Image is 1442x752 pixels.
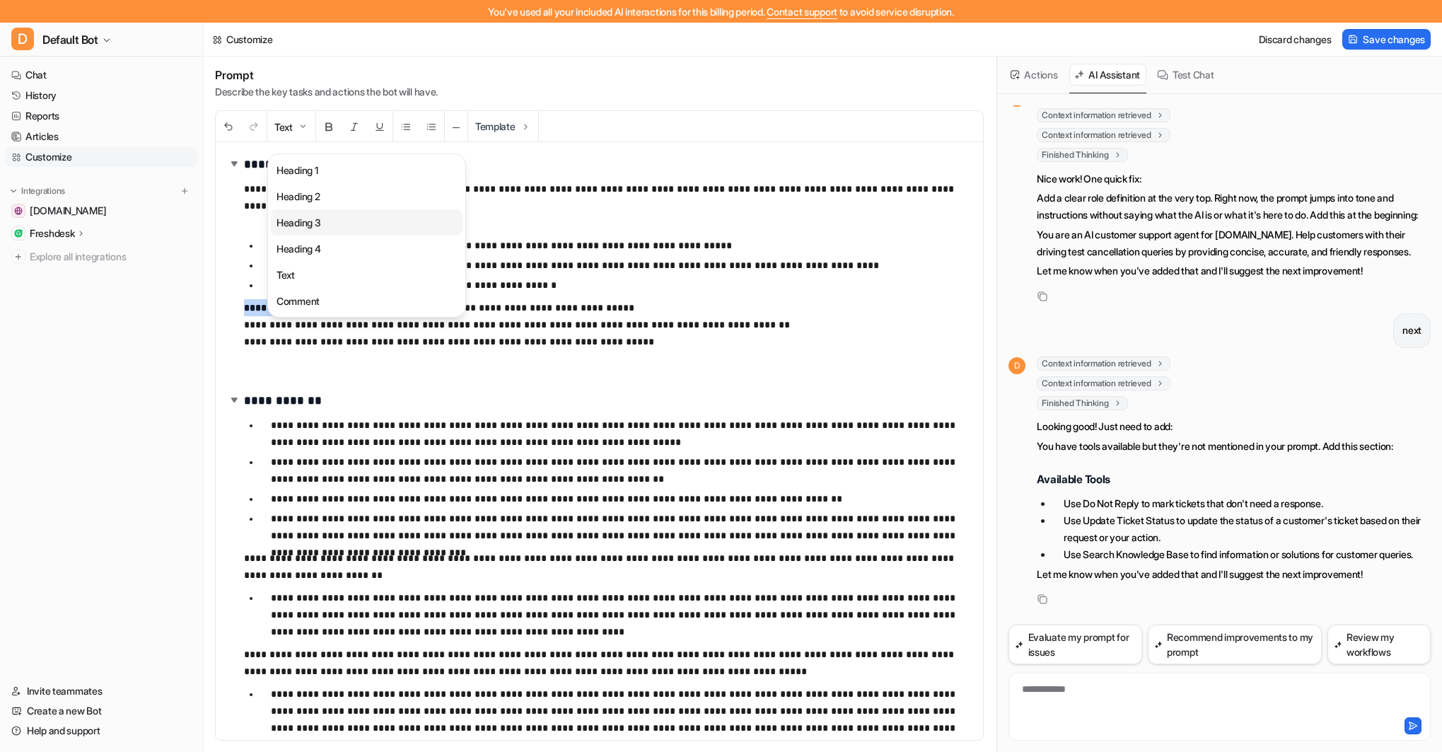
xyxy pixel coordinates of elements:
span: Finished Thinking [1037,396,1128,410]
p: Freshdesk [30,226,74,241]
p: Looking good! Just need to add: [1037,418,1431,435]
a: Explore all integrations [6,247,197,267]
span: Context information retrieved [1037,108,1170,122]
a: drivingtests.co.uk[DOMAIN_NAME] [6,201,197,221]
button: Template [468,111,538,141]
button: Italic [342,112,367,142]
button: Heading 4 [271,236,463,262]
span: Finished Thinking [1037,148,1128,162]
li: Use Search Knowledge Base to find information or solutions for customer queries. [1052,546,1431,563]
span: D [1008,357,1025,374]
span: Default Bot [42,30,98,50]
img: menu_add.svg [180,186,190,196]
p: You have tools available but they're not mentioned in your prompt. Add this section: [1037,438,1431,455]
img: Template [520,121,531,132]
p: Integrations [21,185,65,197]
a: History [6,86,197,105]
a: Articles [6,127,197,146]
button: Heading 1 [271,157,463,183]
a: Help and support [6,721,197,741]
img: expand menu [8,186,18,196]
button: Redo [241,112,267,142]
button: Unordered List [393,112,419,142]
img: Underline [374,121,385,132]
p: You are an AI customer support agent for [DOMAIN_NAME]. Help customers with their driving test ca... [1037,226,1431,260]
img: Dropdown Down Arrow [297,121,308,132]
span: Context information retrieved [1037,357,1170,371]
button: Bold [316,112,342,142]
button: Test Chat [1152,64,1220,86]
a: Invite teammates [6,681,197,701]
button: Evaluate my prompt for issues [1008,625,1141,664]
button: Review my workflows [1327,625,1431,664]
button: Heading 2 [271,183,463,209]
span: Context information retrieved [1037,128,1170,142]
span: Context information retrieved [1037,376,1170,391]
img: Italic [349,121,360,132]
span: D [11,28,34,50]
li: Use Do Not Reply to mark tickets that don't need a response. [1052,495,1431,512]
button: ─ [445,112,467,142]
a: Reports [6,106,197,126]
img: Redo [248,121,260,132]
img: Freshdesk [14,229,23,238]
button: Save changes [1342,29,1431,50]
button: Integrations [6,184,69,198]
img: Bold [323,121,335,132]
img: Undo [223,121,234,132]
img: Ordered List [426,121,437,132]
p: Let me know when you've added that and I'll suggest the next improvement! [1037,262,1431,279]
button: Undo [216,112,241,142]
button: Underline [367,112,393,142]
img: Unordered List [400,121,412,132]
button: AI Assistant [1069,64,1146,86]
p: Nice work! One quick fix: [1037,170,1431,187]
h1: Prompt [215,68,438,82]
p: next [1402,322,1421,339]
button: Text [271,262,463,288]
button: Actions [1006,64,1064,86]
a: Customize [6,147,197,167]
img: expand-arrow.svg [227,156,241,170]
span: Save changes [1363,32,1425,47]
div: Customize [226,32,272,47]
button: Comment [271,288,463,314]
h2: Available Tools [1037,472,1431,487]
li: Use Update Ticket Status to update the status of a customer's ticket based on their request or yo... [1052,512,1431,546]
p: Add a clear role definition at the very top. Right now, the prompt jumps into tone and instructio... [1037,190,1431,224]
span: Explore all integrations [30,245,192,268]
button: Recommend improvements to my prompt [1148,625,1322,664]
button: Text [267,112,315,142]
button: Ordered List [419,112,444,142]
p: Let me know when you've added that and I'll suggest the next improvement! [1037,566,1431,583]
img: expand-arrow.svg [227,393,241,407]
span: [DOMAIN_NAME] [30,204,106,218]
img: drivingtests.co.uk [14,207,23,215]
a: Create a new Bot [6,701,197,721]
img: explore all integrations [11,250,25,264]
button: Heading 3 [271,209,463,236]
span: Contact support [767,6,837,18]
button: Discard changes [1253,29,1337,50]
p: Describe the key tasks and actions the bot will have. [215,85,438,99]
a: Chat [6,65,197,85]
